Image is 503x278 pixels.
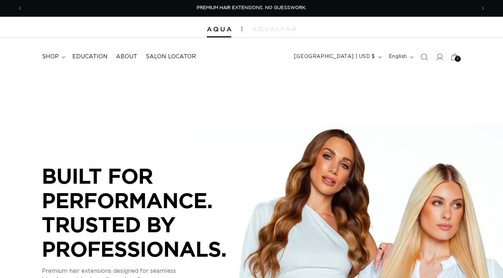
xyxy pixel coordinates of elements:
[68,49,112,65] a: Education
[42,53,59,60] span: shop
[290,50,385,64] button: [GEOGRAPHIC_DATA] | USD $
[416,49,432,65] summary: Search
[116,53,137,60] span: About
[294,53,375,60] span: [GEOGRAPHIC_DATA] | USD $
[146,53,196,60] span: Salon Locator
[389,53,407,60] span: English
[42,164,251,261] p: BUILT FOR PERFORMANCE. TRUSTED BY PROFESSIONALS.
[457,56,459,62] span: 2
[385,50,416,64] button: English
[207,27,231,32] img: Aqua Hair Extensions
[475,2,491,15] button: Next announcement
[112,49,141,65] a: About
[141,49,200,65] a: Salon Locator
[253,27,296,31] img: aqualyna.com
[197,6,306,10] span: PREMIUM HAIR EXTENSIONS. NO GUESSWORK.
[72,53,108,60] span: Education
[38,49,68,65] summary: shop
[12,2,28,15] button: Previous announcement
